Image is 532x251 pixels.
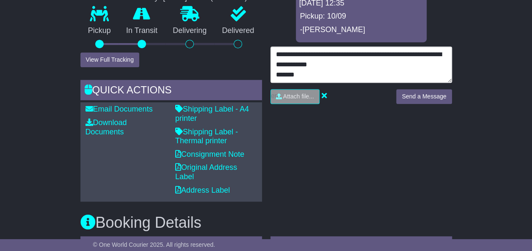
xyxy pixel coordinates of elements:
a: Consignment Note [175,150,244,158]
p: In Transit [119,26,165,35]
button: View Full Tracking [80,52,139,67]
div: Quick Actions [80,80,262,103]
a: Shipping Label - Thermal printer [175,128,238,145]
a: Address Label [175,186,230,194]
a: Download Documents [85,118,127,136]
a: Shipping Label - A4 printer [175,105,249,123]
a: Original Address Label [175,163,237,181]
p: -[PERSON_NAME] [300,25,422,35]
p: Delivered [214,26,262,35]
button: Send a Message [396,89,452,104]
span: © One World Courier 2025. All rights reserved. [93,241,215,248]
p: Pickup: 10/09 [300,12,422,21]
h3: Booking Details [80,214,452,231]
a: Email Documents [85,105,153,113]
p: Delivering [165,26,214,35]
p: Pickup [80,26,119,35]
